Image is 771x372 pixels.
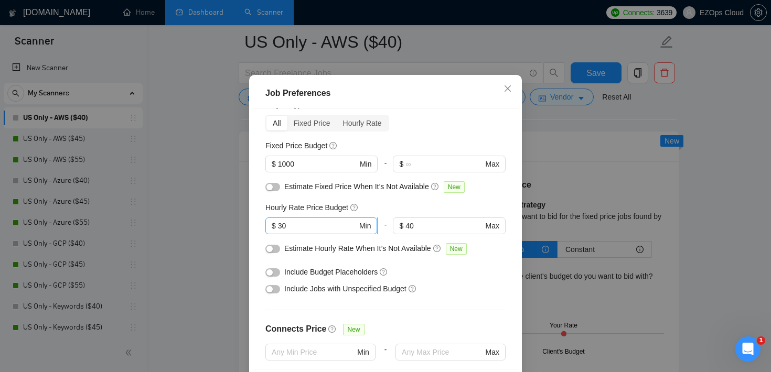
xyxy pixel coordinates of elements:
[409,285,417,293] span: question-circle
[405,220,483,232] input: ∞
[378,217,393,243] div: -
[405,158,483,170] input: ∞
[265,323,326,335] h4: Connects Price
[284,285,406,293] span: Include Jobs with Unspecified Budget
[399,158,403,170] span: $
[359,220,371,232] span: Min
[378,156,393,181] div: -
[278,158,358,170] input: 0
[272,158,276,170] span: $
[272,346,355,358] input: Any Min Price
[486,220,499,232] span: Max
[350,203,359,212] span: question-circle
[360,158,372,170] span: Min
[272,220,276,232] span: $
[444,181,465,193] span: New
[287,116,337,130] div: Fixed Price
[337,116,388,130] div: Hourly Rate
[402,346,483,358] input: Any Max Price
[433,244,442,253] span: question-circle
[380,268,388,276] span: question-circle
[399,220,403,232] span: $
[329,141,338,150] span: question-circle
[265,87,506,100] div: Job Preferences
[504,84,512,93] span: close
[757,336,765,345] span: 1
[284,182,429,191] span: Estimate Fixed Price When It’s Not Available
[486,158,499,170] span: Max
[284,244,431,253] span: Estimate Hourly Rate When It’s Not Available
[357,346,369,358] span: Min
[735,336,761,362] iframe: Intercom live chat
[266,116,287,130] div: All
[431,182,440,191] span: question-circle
[494,75,522,103] button: Close
[265,140,327,151] h5: Fixed Price Budget
[265,202,348,213] h5: Hourly Rate Price Budget
[328,325,337,333] span: question-circle
[446,243,467,255] span: New
[486,346,499,358] span: Max
[284,268,378,276] span: Include Budget Placeholders
[278,220,357,232] input: 0
[343,324,364,335] span: New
